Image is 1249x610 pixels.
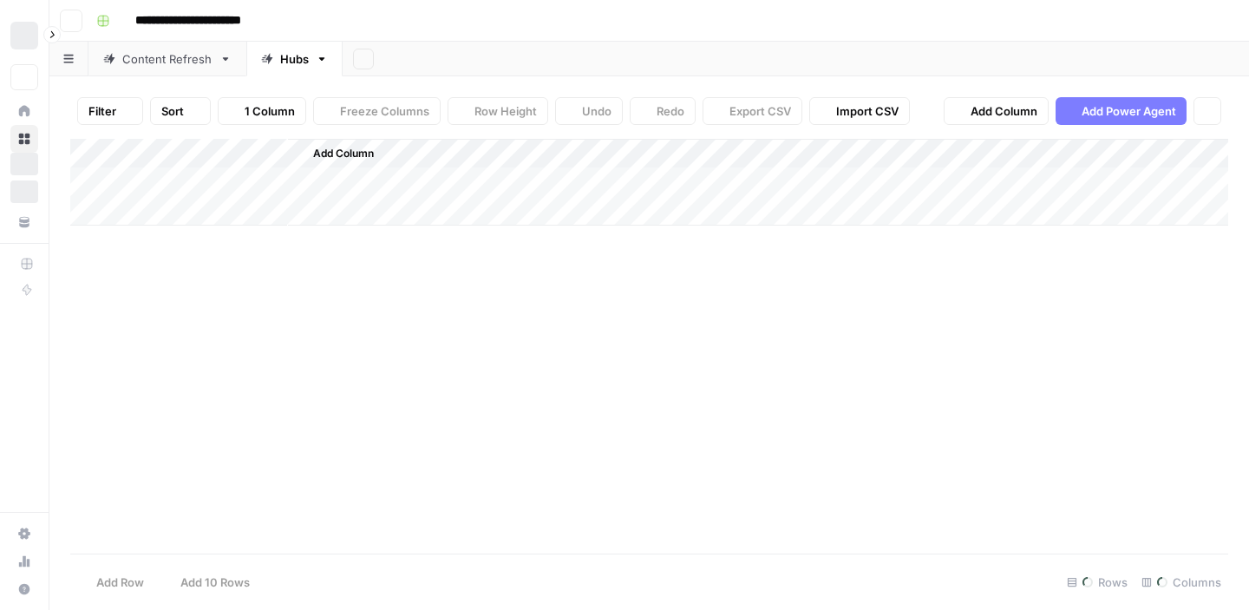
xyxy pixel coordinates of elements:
[10,125,38,153] a: Browse
[280,50,309,68] div: Hubs
[313,146,374,161] span: Add Column
[971,102,1037,120] span: Add Column
[10,208,38,236] a: Your Data
[291,142,381,165] button: Add Column
[729,102,791,120] span: Export CSV
[1135,568,1228,596] div: Columns
[10,548,38,575] a: Usage
[180,574,250,591] span: Add 10 Rows
[77,97,143,125] button: Filter
[1060,568,1135,596] div: Rows
[582,102,611,120] span: Undo
[657,102,684,120] span: Redo
[218,97,306,125] button: 1 Column
[88,102,116,120] span: Filter
[1082,102,1176,120] span: Add Power Agent
[10,520,38,548] a: Settings
[122,50,213,68] div: Content Refresh
[10,575,38,603] button: Help + Support
[10,97,38,125] a: Home
[448,97,548,125] button: Row Height
[246,42,343,76] a: Hubs
[154,568,260,596] button: Add 10 Rows
[630,97,696,125] button: Redo
[555,97,623,125] button: Undo
[340,102,429,120] span: Freeze Columns
[150,97,211,125] button: Sort
[836,102,899,120] span: Import CSV
[809,97,910,125] button: Import CSV
[96,574,144,591] span: Add Row
[245,102,295,120] span: 1 Column
[944,97,1049,125] button: Add Column
[1056,97,1187,125] button: Add Power Agent
[474,102,537,120] span: Row Height
[70,568,154,596] button: Add Row
[313,97,441,125] button: Freeze Columns
[161,102,184,120] span: Sort
[88,42,246,76] a: Content Refresh
[703,97,802,125] button: Export CSV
